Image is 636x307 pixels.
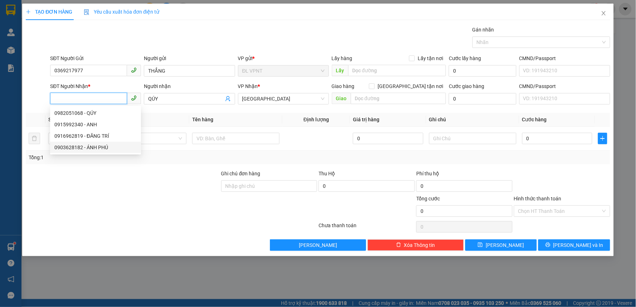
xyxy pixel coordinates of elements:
span: Định lượng [304,117,329,122]
input: VD: Bàn, Ghế [192,133,280,144]
button: plus [598,133,607,144]
li: (c) 2017 [60,34,98,43]
span: [PERSON_NAME] [486,241,524,249]
div: SĐT Người Gửi [50,54,141,62]
div: 0903628182 - ÁNH PHÚ [54,143,137,151]
label: Cước giao hàng [449,83,484,89]
div: 0915992340 - ANH [54,121,137,128]
span: [GEOGRAPHIC_DATA] tận nơi [375,82,446,90]
button: Close [594,4,614,24]
div: 0916962819 - ĐĂNG TRÍ [54,132,137,140]
span: Lấy hàng [332,55,353,61]
div: CMND/Passport [519,54,610,62]
span: Tên hàng [192,117,213,122]
div: Người gửi [144,54,235,62]
div: Tổng: 1 [29,153,246,161]
span: Lấy tận nơi [415,54,446,62]
span: [PERSON_NAME] [299,241,337,249]
button: delete [29,133,40,144]
span: delete [396,242,401,248]
span: phone [131,67,137,73]
label: Hình thức thanh toán [514,196,562,201]
span: Bất kỳ [103,133,182,144]
b: Phúc An Express [9,46,37,92]
img: icon [84,9,89,15]
span: Giá trị hàng [353,117,379,122]
span: Yêu cầu xuất hóa đơn điện tử [84,9,159,15]
button: save[PERSON_NAME] [465,239,537,251]
span: [PERSON_NAME] và In [553,241,603,249]
span: user-add [225,96,231,102]
span: plus [598,136,607,141]
input: Dọc đường [348,65,446,76]
span: Thu Hộ [319,171,335,176]
div: SĐT Người Nhận [50,82,141,90]
span: close [601,10,607,16]
span: SL [48,117,54,122]
span: phone [131,95,137,101]
span: Lấy [332,65,348,76]
input: Cước lấy hàng [449,65,516,77]
b: Gửi khách hàng [44,10,71,44]
span: Tổng cước [416,196,440,201]
div: Chưa thanh toán [318,221,416,234]
button: printer[PERSON_NAME] và In [538,239,610,251]
span: Xóa Thông tin [404,241,435,249]
div: 0916962819 - ĐĂNG TRÍ [50,130,141,142]
div: VP gửi [238,54,329,62]
input: Ghi chú đơn hàng [221,180,317,192]
label: Ghi chú đơn hàng [221,171,261,176]
div: Phí thu hộ [416,170,513,180]
div: 0903628182 - ÁNH PHÚ [50,142,141,153]
span: ĐL Quận 5 [242,93,325,104]
div: 0982051068 - QÚY [50,107,141,119]
span: ĐL VPNT [242,65,325,76]
div: 0915992340 - ANH [50,119,141,130]
span: printer [545,242,550,248]
img: logo.jpg [78,9,95,26]
span: Cước hàng [522,117,547,122]
th: Ghi chú [426,113,519,127]
button: deleteXóa Thông tin [368,239,464,251]
button: [PERSON_NAME] [270,239,366,251]
span: TẠO ĐƠN HÀNG [26,9,72,15]
b: [DOMAIN_NAME] [60,27,98,33]
label: Gán nhãn [472,27,494,33]
label: Cước lấy hàng [449,55,481,61]
div: CMND/Passport [519,82,610,90]
span: Giao hàng [332,83,355,89]
input: Cước giao hàng [449,93,516,104]
input: Ghi Chú [429,133,516,144]
span: plus [26,9,31,14]
input: 0 [353,133,423,144]
div: Người nhận [144,82,235,90]
input: Dọc đường [351,93,446,104]
span: VP Nhận [238,83,258,89]
div: 0982051068 - QÚY [54,109,137,117]
img: logo.jpg [9,9,45,45]
span: Giao [332,93,351,104]
span: save [478,242,483,248]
